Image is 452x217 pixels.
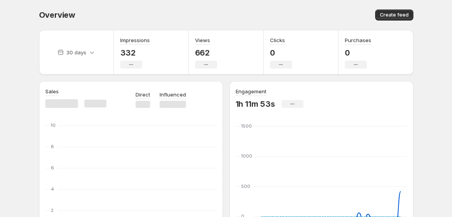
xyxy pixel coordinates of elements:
[345,48,371,57] p: 0
[136,91,150,98] p: Direct
[270,48,292,57] p: 0
[236,99,275,109] p: 1h 11m 53s
[241,153,252,159] text: 1000
[39,10,75,20] span: Overview
[66,48,86,56] p: 30 days
[195,36,210,44] h3: Views
[160,91,186,98] p: Influenced
[51,186,54,192] text: 4
[120,48,150,57] p: 332
[241,184,250,189] text: 500
[51,122,56,128] text: 10
[375,9,413,20] button: Create feed
[380,12,409,18] span: Create feed
[51,208,54,213] text: 2
[51,165,54,171] text: 6
[51,144,54,149] text: 8
[241,123,252,129] text: 1500
[120,36,150,44] h3: Impressions
[236,87,266,95] h3: Engagement
[270,36,285,44] h3: Clicks
[345,36,371,44] h3: Purchases
[195,48,217,57] p: 662
[45,87,59,95] h3: Sales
